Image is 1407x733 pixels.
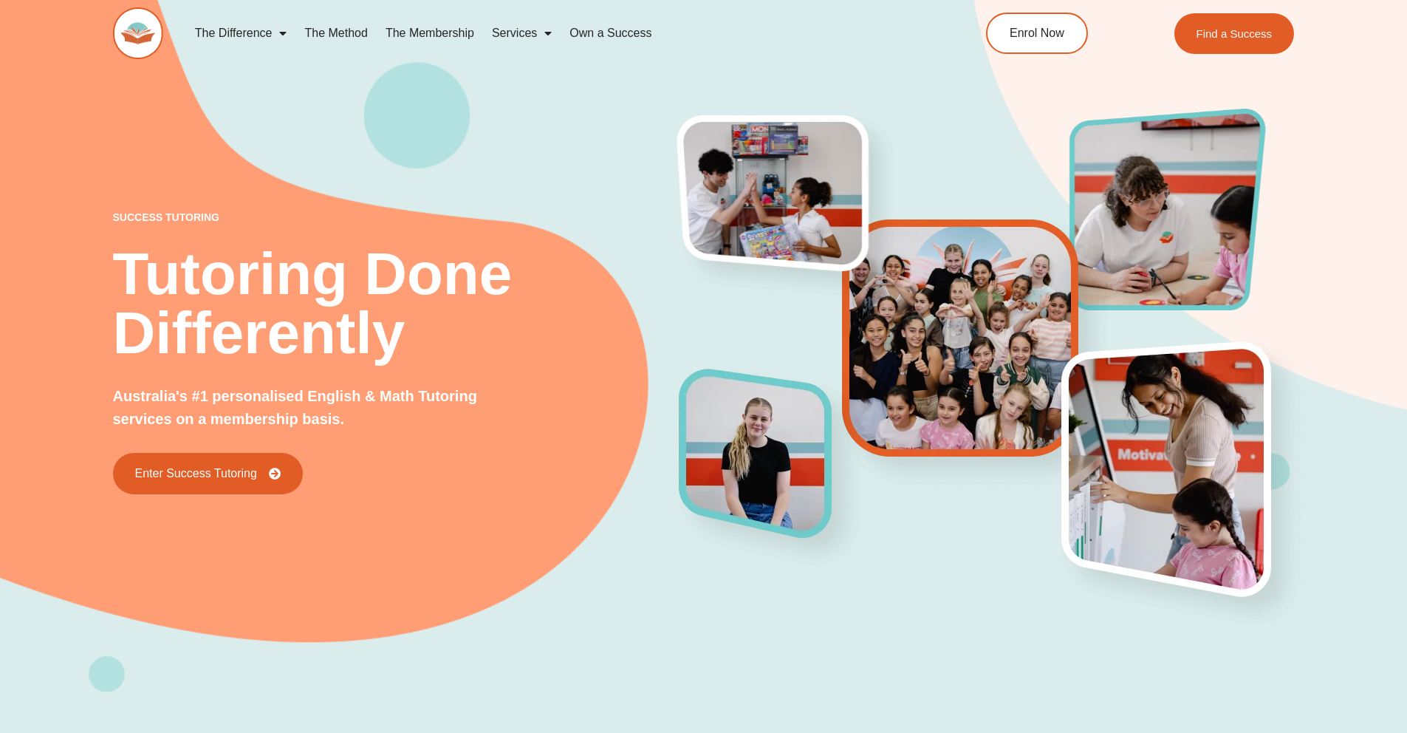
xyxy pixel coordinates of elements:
a: Enrol Now [986,13,1088,54]
span: Enrol Now [1010,27,1064,39]
span: Enter Success Tutoring [135,468,257,480]
nav: Menu [186,16,919,50]
a: Find a Success [1174,13,1295,54]
a: Services [483,16,561,50]
a: The Membership [377,16,483,50]
p: success tutoring [113,212,680,222]
h2: Tutoring Done Differently [113,245,680,363]
p: Australia's #1 personalised English & Math Tutoring services on a membership basis. [113,385,527,431]
span: Find a Success [1197,28,1273,39]
a: Own a Success [561,16,660,50]
a: The Difference [186,16,296,50]
a: Enter Success Tutoring [113,453,303,494]
a: The Method [295,16,376,50]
